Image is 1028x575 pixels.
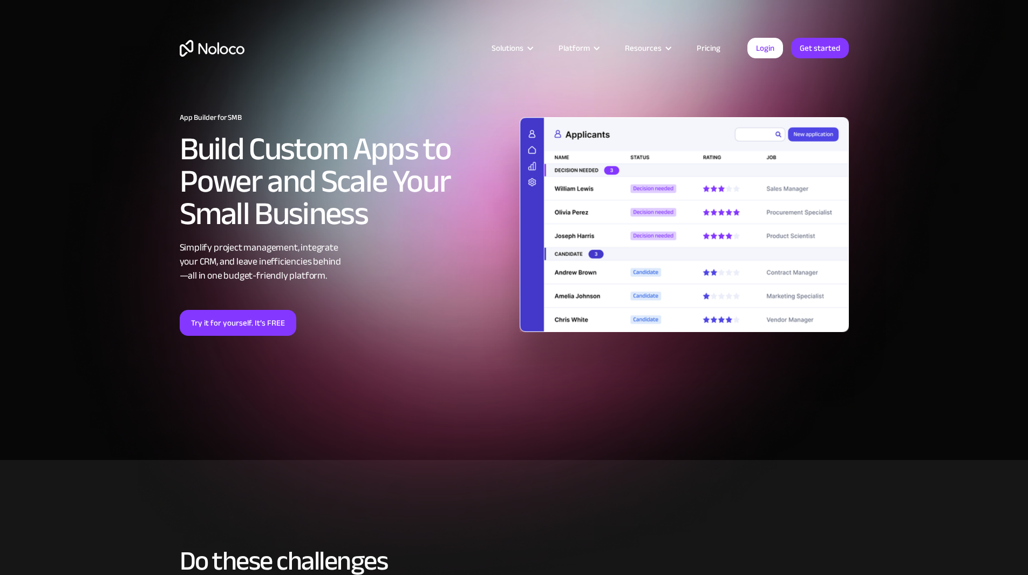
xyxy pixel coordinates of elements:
div: Solutions [478,41,545,55]
div: Platform [559,41,590,55]
a: Login [747,38,783,58]
h2: Build Custom Apps to Power and Scale Your Small Business [180,133,509,230]
a: Try it for yourself. It’s FREE [180,310,296,336]
a: Pricing [683,41,734,55]
a: Get started [791,38,849,58]
a: home [180,40,244,57]
div: Resources [625,41,662,55]
div: Simplify project management, integrate your CRM, and leave inefficiencies behind —all in one budg... [180,241,509,283]
div: Solutions [492,41,523,55]
div: Platform [545,41,611,55]
div: Resources [611,41,683,55]
h1: App Builder for SMB [180,113,509,122]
